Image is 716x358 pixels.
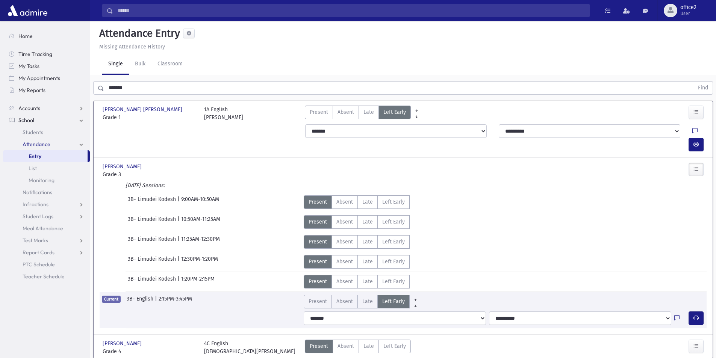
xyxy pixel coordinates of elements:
span: Monitoring [29,177,54,184]
span: Teacher Schedule [23,273,65,280]
span: Grade 3 [103,171,197,178]
span: 3B- Limudei Kodesh [128,255,177,269]
span: 12:30PM-1:20PM [181,255,218,269]
span: Present [310,342,328,350]
div: AttTypes [305,106,411,121]
a: Accounts [3,102,90,114]
span: | [177,195,181,209]
span: Entry [29,153,41,160]
span: Left Early [382,238,405,246]
a: List [3,162,90,174]
a: My Reports [3,84,90,96]
img: AdmirePro [6,3,49,18]
a: Attendance [3,138,90,150]
a: Time Tracking [3,48,90,60]
u: Missing Attendance History [99,44,165,50]
div: AttTypes [304,195,410,209]
div: AttTypes [304,295,421,308]
span: Home [18,33,33,39]
span: Late [362,198,373,206]
a: Test Marks [3,234,90,246]
span: Absent [336,198,353,206]
span: My Reports [18,87,45,94]
span: Grade 1 [103,113,197,121]
span: Late [362,238,373,246]
span: [PERSON_NAME] [103,340,143,347]
div: AttTypes [304,235,410,249]
span: Late [362,298,373,305]
span: Absent [336,218,353,226]
span: My Appointments [18,75,60,82]
span: PTC Schedule [23,261,55,268]
span: [PERSON_NAME] [PERSON_NAME] [103,106,184,113]
span: Time Tracking [18,51,52,57]
span: 3B- Limudei Kodesh [128,215,177,229]
span: Meal Attendance [23,225,63,232]
div: 4C English [DEMOGRAPHIC_DATA][PERSON_NAME] [204,340,295,355]
span: Present [309,218,327,226]
span: Present [310,108,328,116]
span: Absent [336,238,353,246]
a: My Appointments [3,72,90,84]
span: User [680,11,696,17]
div: 1A English [PERSON_NAME] [204,106,243,121]
a: Students [3,126,90,138]
a: Teacher Schedule [3,270,90,282]
input: Search [113,4,589,17]
span: Late [363,342,374,350]
span: 11:25AM-12:30PM [181,235,220,249]
span: List [29,165,37,172]
span: Students [23,129,43,136]
a: Monitoring [3,174,90,186]
span: | [177,255,181,269]
span: Accounts [18,105,40,112]
div: AttTypes [304,215,410,229]
span: Test Marks [23,237,48,244]
span: 2:15PM-3:45PM [159,295,192,308]
a: Home [3,30,90,42]
a: Bulk [129,54,151,75]
span: Infractions [23,201,48,208]
a: PTC Schedule [3,258,90,270]
span: 9:00AM-10:50AM [181,195,219,209]
span: Left Early [382,278,405,285]
div: AttTypes [304,255,410,269]
span: 10:50AM-11:25AM [181,215,220,229]
span: Present [309,278,327,285]
span: Present [309,198,327,206]
a: Single [102,54,129,75]
div: AttTypes [304,275,410,289]
span: Absent [338,342,354,350]
span: Left Early [382,298,405,305]
span: Absent [336,278,353,285]
span: My Tasks [18,63,39,69]
span: 3B- Limudei Kodesh [128,235,177,249]
span: | [155,295,159,308]
span: Notifications [23,189,52,196]
button: Find [693,82,713,94]
span: Present [309,298,327,305]
span: Late [362,278,373,285]
span: School [18,117,34,124]
i: [DATE] Sessions: [126,182,165,189]
span: Late [362,258,373,266]
span: Present [309,258,327,266]
a: Student Logs [3,210,90,222]
span: Left Early [382,218,405,226]
span: Left Early [382,198,405,206]
span: | [177,275,181,289]
span: Late [362,218,373,226]
a: Classroom [151,54,189,75]
span: Absent [336,258,353,266]
span: Left Early [383,108,406,116]
a: Meal Attendance [3,222,90,234]
span: 3B- Limudei Kodesh [128,195,177,209]
span: Attendance [23,141,50,148]
a: My Tasks [3,60,90,72]
span: Student Logs [23,213,53,220]
span: Absent [338,108,354,116]
a: School [3,114,90,126]
span: Grade 4 [103,347,197,355]
span: Report Cards [23,249,54,256]
span: 3B- English [127,295,155,308]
